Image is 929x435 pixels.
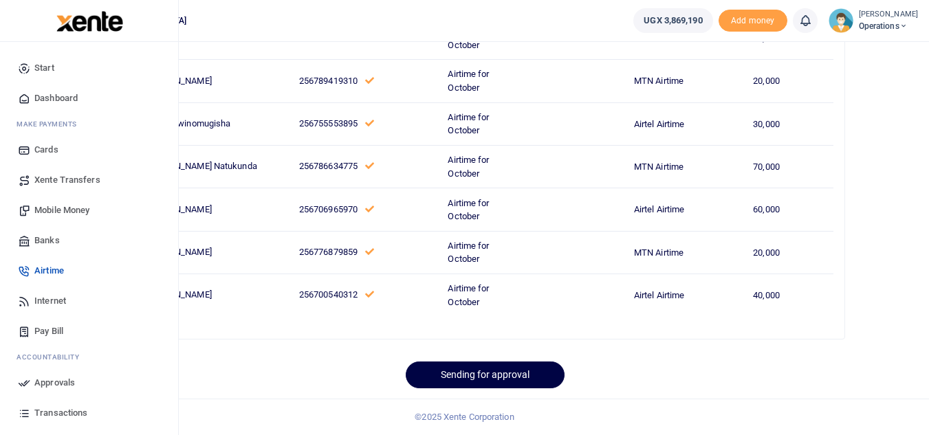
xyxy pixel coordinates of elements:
[626,60,745,102] td: MTN Airtime
[745,60,833,102] td: 20,000
[55,15,123,25] a: logo-small logo-large logo-large
[440,274,528,317] td: Airtime for October
[406,361,565,388] button: Sending for approval
[34,234,60,247] span: Banks
[628,8,718,33] li: Wallet ballance
[299,76,358,86] span: 256789419310
[719,10,787,32] li: Toup your wallet
[11,135,167,165] a: Cards
[11,83,167,113] a: Dashboard
[365,204,374,214] a: This number has been validated
[11,113,167,135] li: M
[34,376,75,390] span: Approvals
[440,102,528,145] td: Airtime for October
[745,102,833,145] td: 30,000
[626,274,745,317] td: Airtel Airtime
[27,352,79,362] span: countability
[34,173,100,187] span: Xente Transfers
[745,231,833,274] td: 20,000
[11,53,167,83] a: Start
[365,161,374,171] a: This number has been validated
[34,203,89,217] span: Mobile Money
[34,91,78,105] span: Dashboard
[299,247,358,257] span: 256776879859
[11,195,167,225] a: Mobile Money
[365,118,374,129] a: This number has been validated
[11,398,167,428] a: Transactions
[144,161,256,171] span: [PERSON_NAME] Natukunda
[644,14,702,27] span: UGX 3,869,190
[745,274,833,317] td: 40,000
[11,346,167,368] li: Ac
[626,146,745,188] td: MTN Airtime
[23,119,77,129] span: ake Payments
[34,264,64,278] span: Airtime
[859,20,918,32] span: Operations
[859,9,918,21] small: [PERSON_NAME]
[626,231,745,274] td: MTN Airtime
[299,204,358,214] span: 256706965970
[719,14,787,25] a: Add money
[829,8,853,33] img: profile-user
[745,146,833,188] td: 70,000
[440,146,528,188] td: Airtime for October
[11,225,167,256] a: Banks
[440,188,528,231] td: Airtime for October
[440,231,528,274] td: Airtime for October
[34,294,66,308] span: Internet
[633,8,712,33] a: UGX 3,869,190
[11,368,167,398] a: Approvals
[11,316,167,346] a: Pay Bill
[365,289,374,300] a: This number has been validated
[299,289,358,300] span: 256700540312
[56,11,123,32] img: logo-large
[626,188,745,231] td: Airtel Airtime
[626,102,745,145] td: Airtel Airtime
[365,76,374,86] a: This number has been validated
[11,256,167,286] a: Airtime
[299,118,358,129] span: 256755553895
[829,8,918,33] a: profile-user [PERSON_NAME] Operations
[144,118,230,129] span: Prisca Twinomugisha
[365,247,374,257] a: This number has been validated
[34,61,54,75] span: Start
[34,143,58,157] span: Cards
[11,286,167,316] a: Internet
[34,324,63,338] span: Pay Bill
[299,161,358,171] span: 256786634775
[745,188,833,231] td: 60,000
[440,60,528,102] td: Airtime for October
[11,165,167,195] a: Xente Transfers
[34,406,87,420] span: Transactions
[719,10,787,32] span: Add money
